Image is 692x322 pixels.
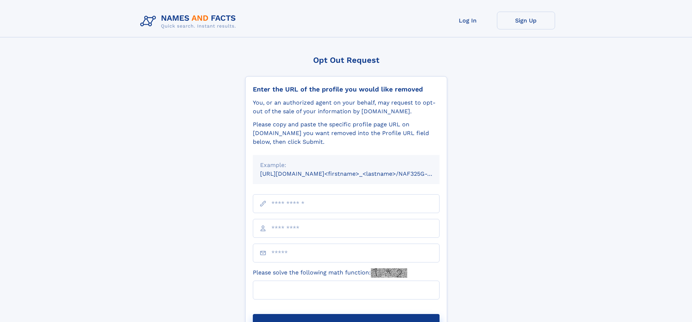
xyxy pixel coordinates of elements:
[497,12,555,29] a: Sign Up
[245,56,447,65] div: Opt Out Request
[137,12,242,31] img: Logo Names and Facts
[253,98,440,116] div: You, or an authorized agent on your behalf, may request to opt-out of the sale of your informatio...
[253,85,440,93] div: Enter the URL of the profile you would like removed
[260,170,453,177] small: [URL][DOMAIN_NAME]<firstname>_<lastname>/NAF325G-xxxxxxxx
[253,268,407,278] label: Please solve the following math function:
[439,12,497,29] a: Log In
[253,120,440,146] div: Please copy and paste the specific profile page URL on [DOMAIN_NAME] you want removed into the Pr...
[260,161,432,170] div: Example:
